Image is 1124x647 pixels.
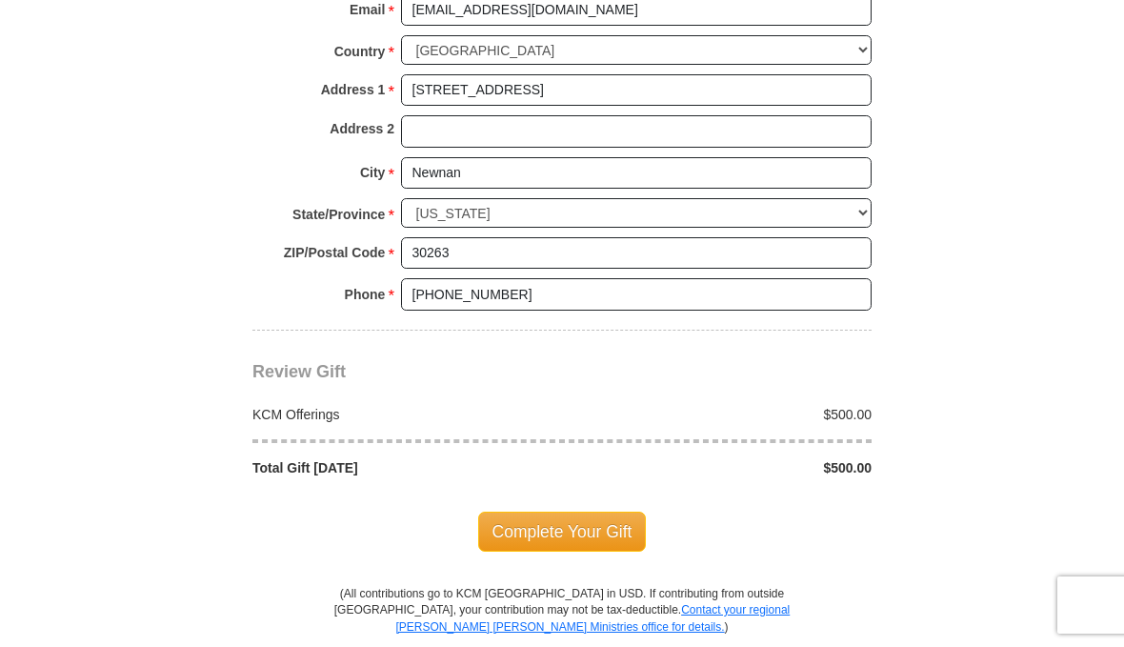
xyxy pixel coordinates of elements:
a: Contact your regional [PERSON_NAME] [PERSON_NAME] Ministries office for details. [395,603,790,633]
span: Complete Your Gift [478,512,647,552]
strong: ZIP/Postal Code [284,239,386,266]
strong: Address 2 [330,115,394,142]
div: KCM Offerings [243,405,563,424]
strong: City [360,159,385,186]
div: Total Gift [DATE] [243,458,563,477]
div: $500.00 [562,458,882,477]
strong: State/Province [292,201,385,228]
div: $500.00 [562,405,882,424]
strong: Address 1 [321,76,386,103]
strong: Phone [345,281,386,308]
span: Review Gift [252,362,346,381]
strong: Country [334,38,386,65]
